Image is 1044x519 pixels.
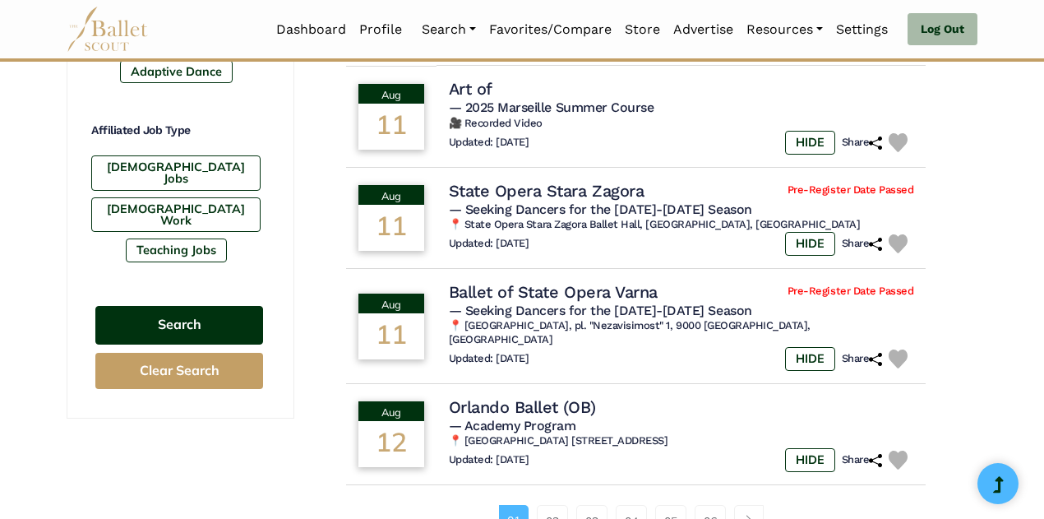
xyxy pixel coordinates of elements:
[788,285,913,299] span: Pre-Register Date Passed
[842,136,883,150] h6: Share
[353,12,409,47] a: Profile
[358,401,424,421] div: Aug
[449,218,914,232] h6: 📍 State Opera Stara Zagora Ballet Hall, [GEOGRAPHIC_DATA], [GEOGRAPHIC_DATA]
[449,100,654,115] span: — 2025 Marseille Summer Course
[908,13,977,46] a: Log Out
[449,418,576,433] span: — Academy Program
[785,347,835,370] label: HIDE
[449,281,658,303] h4: Ballet of State Opera Varna
[91,155,261,191] label: [DEMOGRAPHIC_DATA] Jobs
[415,12,483,47] a: Search
[358,104,424,150] div: 11
[358,313,424,359] div: 11
[449,237,529,251] h6: Updated: [DATE]
[740,12,829,47] a: Resources
[449,202,752,217] span: — Seeking Dancers for the [DATE]-[DATE] Season
[785,448,835,471] label: HIDE
[449,117,914,131] h6: 🎥 Recorded Video
[120,60,233,83] label: Adaptive Dance
[449,396,596,418] h4: Orlando Ballet (OB)
[829,12,894,47] a: Settings
[449,319,914,347] h6: 📍 [GEOGRAPHIC_DATA], pl. "Nezavisimost" 1, 9000 [GEOGRAPHIC_DATA], [GEOGRAPHIC_DATA]
[358,185,424,205] div: Aug
[358,84,424,104] div: Aug
[358,294,424,313] div: Aug
[95,353,263,390] button: Clear Search
[449,136,529,150] h6: Updated: [DATE]
[618,12,667,47] a: Store
[91,197,261,233] label: [DEMOGRAPHIC_DATA] Work
[788,183,913,197] span: Pre-Register Date Passed
[449,303,752,318] span: — Seeking Dancers for the [DATE]-[DATE] Season
[449,78,492,100] h4: Art of
[358,205,424,251] div: 11
[95,306,263,345] button: Search
[667,12,740,47] a: Advertise
[785,131,835,154] label: HIDE
[449,180,644,202] h4: State Opera Stara Zagora
[358,421,424,467] div: 12
[449,453,529,467] h6: Updated: [DATE]
[785,232,835,255] label: HIDE
[126,239,227,262] label: Teaching Jobs
[842,237,883,251] h6: Share
[449,352,529,366] h6: Updated: [DATE]
[483,12,618,47] a: Favorites/Compare
[270,12,353,47] a: Dashboard
[842,453,883,467] h6: Share
[91,123,267,139] h4: Affiliated Job Type
[449,434,914,448] h6: 📍 [GEOGRAPHIC_DATA] [STREET_ADDRESS]
[842,352,883,366] h6: Share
